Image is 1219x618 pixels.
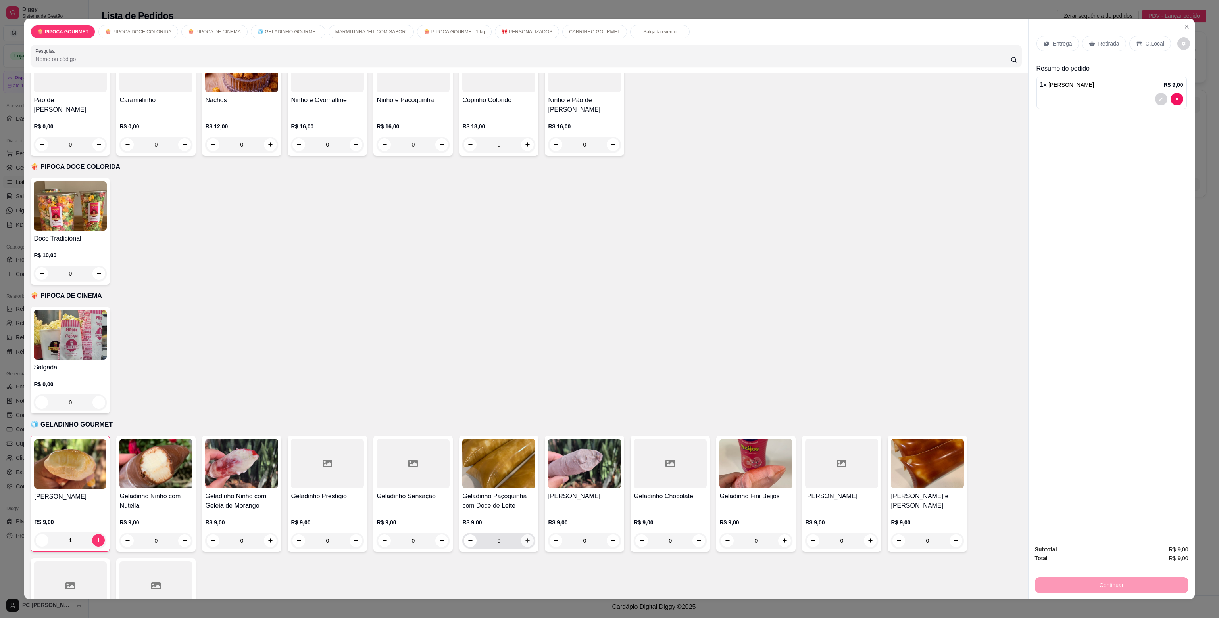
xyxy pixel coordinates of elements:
img: product-image [719,439,792,488]
h4: Ninho e Ovomaltine [291,96,364,105]
strong: Subtotal [1035,546,1057,553]
button: decrease-product-quantity [635,534,648,547]
h4: [PERSON_NAME] [548,492,621,501]
button: decrease-product-quantity [550,534,562,547]
img: product-image [34,439,106,489]
p: MARMITINHA "FIT COM SABOR" [335,29,408,35]
span: R$ 9,00 [1169,554,1188,563]
button: decrease-product-quantity [550,138,562,151]
h4: [PERSON_NAME] [805,492,878,501]
button: increase-product-quantity [350,138,362,151]
h4: Nachos [205,96,278,105]
p: R$ 9,00 [1164,81,1183,89]
p: R$ 0,00 [34,380,107,388]
p: R$ 9,00 [291,519,364,526]
button: decrease-product-quantity [807,534,819,547]
strong: Total [1035,555,1048,561]
h4: Geladinho Chocolate [634,492,707,501]
img: product-image [548,439,621,488]
p: 🍿 PIPOCA DE CINEMA [188,29,241,35]
button: increase-product-quantity [607,138,619,151]
h4: Pão de [PERSON_NAME] [34,96,107,115]
img: product-image [462,439,535,488]
button: increase-product-quantity [350,534,362,547]
p: 🍿 PIPOCA DE CINEMA [31,291,1021,300]
p: Entrega [1053,40,1072,48]
button: decrease-product-quantity [292,534,305,547]
img: product-image [34,181,107,231]
p: R$ 18,00 [462,122,535,130]
button: increase-product-quantity [521,534,534,547]
p: R$ 0,00 [119,122,192,130]
p: R$ 9,00 [34,518,106,526]
p: 🧊 GELADINHO GOURMET [258,29,319,35]
h4: Caramelinho [119,96,192,105]
h4: Ninho e Pão de [PERSON_NAME] [548,96,621,115]
p: R$ 10,00 [34,251,107,259]
p: Salgada evento [643,29,676,35]
p: CARRINHO GOURMET [569,29,620,35]
span: [PERSON_NAME] [1048,82,1094,88]
h4: Geladinho Ninho com Geleia de Morango [205,492,278,511]
button: decrease-product-quantity [1171,93,1183,105]
button: Close [1181,20,1193,33]
button: decrease-product-quantity [378,534,391,547]
h4: Copinho Colorido [462,96,535,105]
button: increase-product-quantity [435,534,448,547]
h4: Doce Tradicional [34,234,107,243]
button: decrease-product-quantity [207,534,219,547]
button: decrease-product-quantity [292,138,305,151]
button: decrease-product-quantity [892,534,905,547]
button: decrease-product-quantity [121,534,134,547]
p: R$ 0,00 [34,122,107,130]
h4: Geladinho Paçoquinha com Doce de Leite [462,492,535,511]
input: Pesquisa [35,55,1010,63]
h4: [PERSON_NAME] e [PERSON_NAME] [891,492,964,511]
p: 🍿 PIPOCA DOCE COLORIDA [105,29,171,35]
p: 🍿 PIPOCA GOURMET 1 kg [424,29,485,35]
p: 🍿 PIPOCA GOURMET [37,29,88,35]
button: decrease-product-quantity [1155,93,1167,105]
h4: Ninho e Paçoquinha [377,96,450,105]
button: decrease-product-quantity [464,534,477,547]
img: product-image [119,439,192,488]
p: Resumo do pedido [1036,64,1187,73]
button: decrease-product-quantity [378,138,391,151]
button: increase-product-quantity [92,534,105,547]
h4: Geladinho Sensação [377,492,450,501]
button: increase-product-quantity [178,534,191,547]
p: R$ 9,00 [377,519,450,526]
p: R$ 9,00 [548,519,621,526]
h4: Salgada [34,363,107,372]
p: R$ 9,00 [119,519,192,526]
h4: [PERSON_NAME] [34,492,106,501]
button: decrease-product-quantity [721,534,734,547]
p: 1 x [1040,80,1094,90]
h4: Geladinho Ninho com Nutella [119,492,192,511]
img: product-image [34,310,107,360]
button: increase-product-quantity [607,534,619,547]
button: increase-product-quantity [864,534,877,547]
p: R$ 16,00 [377,122,450,130]
p: R$ 16,00 [548,122,621,130]
img: product-image [205,439,278,488]
span: R$ 9,00 [1169,545,1188,554]
p: R$ 9,00 [634,519,707,526]
button: decrease-product-quantity [36,534,48,547]
button: increase-product-quantity [435,138,448,151]
p: R$ 9,00 [805,519,878,526]
p: R$ 9,00 [462,519,535,526]
button: decrease-product-quantity [464,138,477,151]
p: 🎀 PERSONALIZADOS [502,29,552,35]
button: decrease-product-quantity [1177,37,1190,50]
label: Pesquisa [35,48,58,54]
p: R$ 9,00 [891,519,964,526]
button: increase-product-quantity [692,534,705,547]
p: 🍿 PIPOCA DOCE COLORIDA [31,162,1021,172]
button: increase-product-quantity [778,534,791,547]
button: increase-product-quantity [950,534,962,547]
p: C.Local [1146,40,1164,48]
p: 🧊 GELADINHO GOURMET [31,420,1021,429]
button: increase-product-quantity [521,138,534,151]
p: R$ 9,00 [205,519,278,526]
